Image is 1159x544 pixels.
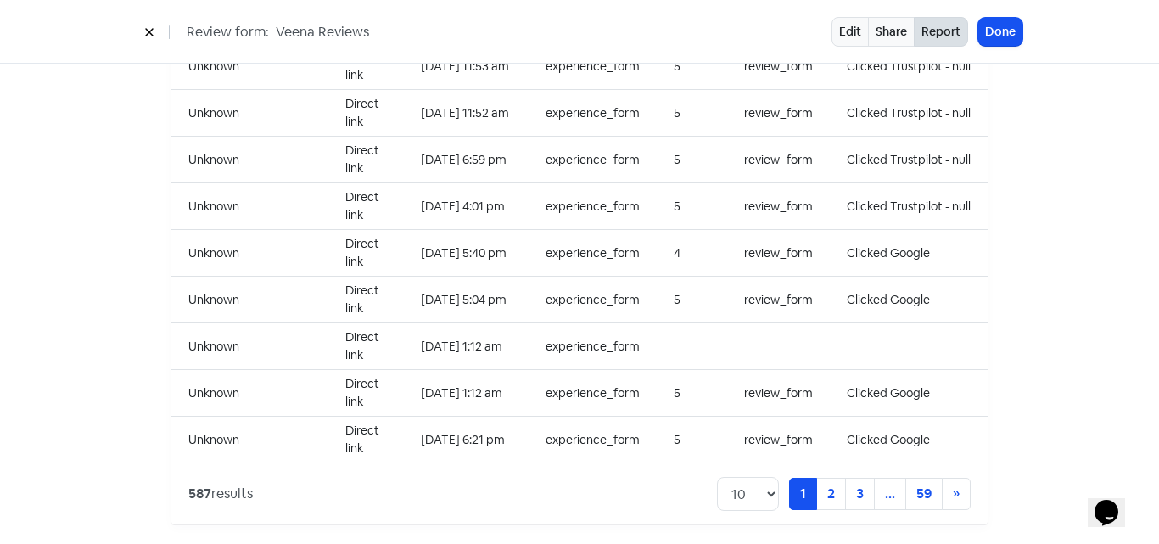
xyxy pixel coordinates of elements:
[1088,476,1142,527] iframe: chat widget
[830,417,988,463] td: Clicked Google
[830,43,988,90] td: Clicked Trustpilot - null
[727,43,830,90] td: review_form
[529,277,657,323] td: experience_form
[171,417,328,463] td: Unknown
[328,417,404,463] td: Direct link
[404,417,529,463] td: [DATE] 6:21 pm
[404,137,529,183] td: [DATE] 6:59 pm
[727,90,830,137] td: review_form
[529,90,657,137] td: experience_form
[830,277,988,323] td: Clicked Google
[830,230,988,277] td: Clicked Google
[188,485,211,502] strong: 587
[914,17,968,47] button: Report
[789,478,817,510] a: 1
[905,478,943,510] a: 59
[404,277,529,323] td: [DATE] 5:04 pm
[830,370,988,417] td: Clicked Google
[727,417,830,463] td: review_form
[953,485,960,502] span: »
[727,277,830,323] td: review_form
[328,230,404,277] td: Direct link
[171,277,328,323] td: Unknown
[727,137,830,183] td: review_form
[171,230,328,277] td: Unknown
[529,323,657,370] td: experience_form
[657,277,727,323] td: 5
[727,230,830,277] td: review_form
[727,183,830,230] td: review_form
[874,478,906,510] a: ...
[187,22,269,42] span: Review form:
[657,137,727,183] td: 5
[171,137,328,183] td: Unknown
[404,230,529,277] td: [DATE] 5:40 pm
[404,323,529,370] td: [DATE] 1:12 am
[171,43,328,90] td: Unknown
[657,183,727,230] td: 5
[657,417,727,463] td: 5
[830,90,988,137] td: Clicked Trustpilot - null
[529,370,657,417] td: experience_form
[171,323,328,370] td: Unknown
[978,18,1022,46] button: Done
[328,43,404,90] td: Direct link
[831,17,869,47] a: Edit
[404,370,529,417] td: [DATE] 1:12 am
[845,478,875,510] a: 3
[657,43,727,90] td: 5
[328,137,404,183] td: Direct link
[942,478,971,510] a: Next
[328,323,404,370] td: Direct link
[830,183,988,230] td: Clicked Trustpilot - null
[404,90,529,137] td: [DATE] 11:52 am
[404,183,529,230] td: [DATE] 4:01 pm
[171,370,328,417] td: Unknown
[171,90,328,137] td: Unknown
[529,137,657,183] td: experience_form
[657,90,727,137] td: 5
[171,183,328,230] td: Unknown
[188,484,253,504] div: results
[529,43,657,90] td: experience_form
[328,277,404,323] td: Direct link
[328,90,404,137] td: Direct link
[529,230,657,277] td: experience_form
[868,17,915,47] a: Share
[727,370,830,417] td: review_form
[657,230,727,277] td: 4
[328,370,404,417] td: Direct link
[816,478,846,510] a: 2
[328,183,404,230] td: Direct link
[404,43,529,90] td: [DATE] 11:53 am
[830,137,988,183] td: Clicked Trustpilot - null
[529,417,657,463] td: experience_form
[657,370,727,417] td: 5
[529,183,657,230] td: experience_form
